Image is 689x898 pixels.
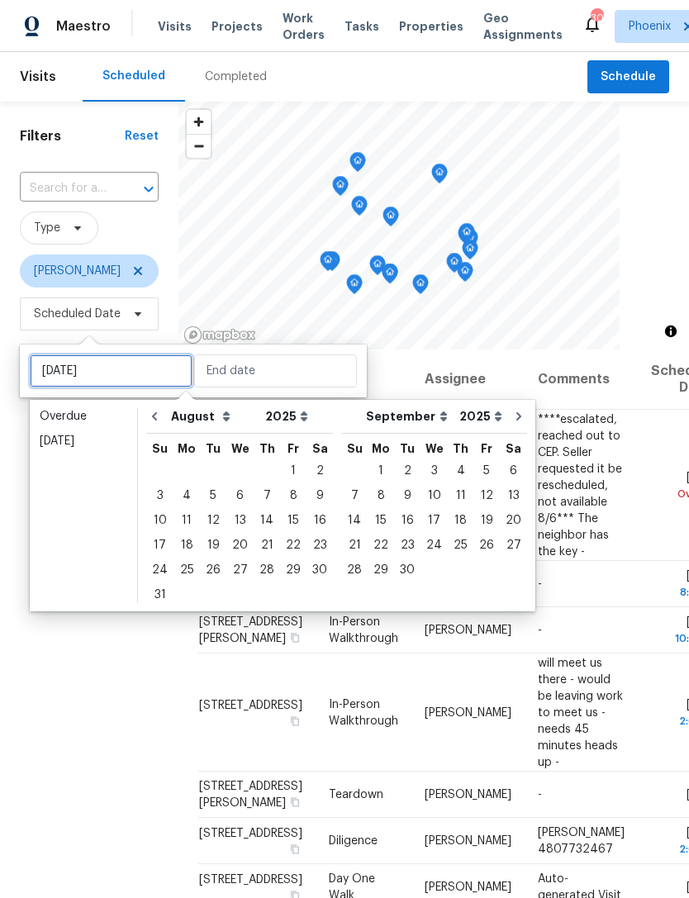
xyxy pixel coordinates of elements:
[259,443,275,454] abbr: Thursday
[538,578,542,590] span: -
[173,509,200,532] div: 11
[400,443,415,454] abbr: Tuesday
[399,18,463,35] span: Properties
[199,699,302,710] span: [STREET_ADDRESS]
[368,483,394,508] div: Mon Sep 08 2025
[455,404,506,429] select: Year
[448,509,473,532] div: 18
[102,68,165,84] div: Scheduled
[446,253,463,278] div: Map marker
[280,534,306,557] div: 22
[421,459,448,482] div: 3
[280,483,306,508] div: Fri Aug 08 2025
[394,459,421,483] div: Tue Sep 02 2025
[448,508,473,533] div: Thu Sep 18 2025
[368,558,394,582] div: Mon Sep 29 2025
[601,67,656,88] span: Schedule
[458,225,474,250] div: Map marker
[332,176,349,202] div: Map marker
[226,509,254,532] div: 13
[448,533,473,558] div: Thu Sep 25 2025
[538,827,625,855] span: [PERSON_NAME] 4807732467
[382,264,398,289] div: Map marker
[261,404,312,429] select: Year
[178,443,196,454] abbr: Monday
[394,483,421,508] div: Tue Sep 09 2025
[394,508,421,533] div: Tue Sep 16 2025
[421,459,448,483] div: Wed Sep 03 2025
[226,508,254,533] div: Wed Aug 13 2025
[368,508,394,533] div: Mon Sep 15 2025
[146,582,173,607] div: Sun Aug 31 2025
[280,533,306,558] div: Fri Aug 22 2025
[280,484,306,507] div: 8
[394,558,421,582] div: Tue Sep 30 2025
[306,459,333,482] div: 2
[457,262,473,287] div: Map marker
[254,533,280,558] div: Thu Aug 21 2025
[448,459,473,483] div: Thu Sep 04 2025
[362,404,455,429] select: Month
[473,484,500,507] div: 12
[146,483,173,508] div: Sun Aug 03 2025
[173,508,200,533] div: Mon Aug 11 2025
[173,484,200,507] div: 4
[158,18,192,35] span: Visits
[448,534,473,557] div: 25
[538,657,623,767] span: will meet us there - would be leaving work to meet us - needs 45 minutes heads up -
[394,534,421,557] div: 23
[280,558,306,582] div: Fri Aug 29 2025
[287,713,302,728] button: Copy Address
[421,484,448,507] div: 10
[341,534,368,557] div: 21
[200,508,226,533] div: Tue Aug 12 2025
[383,207,399,232] div: Map marker
[280,509,306,532] div: 15
[226,558,254,582] div: Wed Aug 27 2025
[525,349,638,410] th: Comments
[421,533,448,558] div: Wed Sep 24 2025
[394,459,421,482] div: 2
[431,164,448,189] div: Map marker
[226,558,254,582] div: 27
[152,443,168,454] abbr: Sunday
[146,558,173,582] div: 24
[146,583,173,606] div: 31
[538,789,542,801] span: -
[306,558,333,582] div: 30
[421,508,448,533] div: Wed Sep 17 2025
[473,508,500,533] div: Fri Sep 19 2025
[329,835,378,847] span: Diligence
[661,321,681,341] button: Toggle attribution
[173,483,200,508] div: Mon Aug 04 2025
[425,443,444,454] abbr: Wednesday
[306,509,333,532] div: 16
[349,152,366,178] div: Map marker
[167,404,261,429] select: Month
[280,508,306,533] div: Fri Aug 15 2025
[254,483,280,508] div: Thu Aug 07 2025
[34,220,60,236] span: Type
[421,509,448,532] div: 17
[254,558,280,582] div: Thu Aug 28 2025
[30,354,192,387] input: Sat, Jan 01
[312,443,328,454] abbr: Saturday
[226,534,254,557] div: 20
[187,110,211,134] span: Zoom in
[280,558,306,582] div: 29
[137,178,160,201] button: Open
[483,10,563,43] span: Geo Assignments
[226,484,254,507] div: 6
[394,484,421,507] div: 9
[368,534,394,557] div: 22
[368,533,394,558] div: Mon Sep 22 2025
[425,706,511,718] span: [PERSON_NAME]
[199,874,302,886] span: [STREET_ADDRESS]
[183,325,256,344] a: Mapbox homepage
[306,558,333,582] div: Sat Aug 30 2025
[341,483,368,508] div: Sun Sep 07 2025
[459,223,475,249] div: Map marker
[20,59,56,95] span: Visits
[462,240,478,265] div: Map marker
[473,483,500,508] div: Fri Sep 12 2025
